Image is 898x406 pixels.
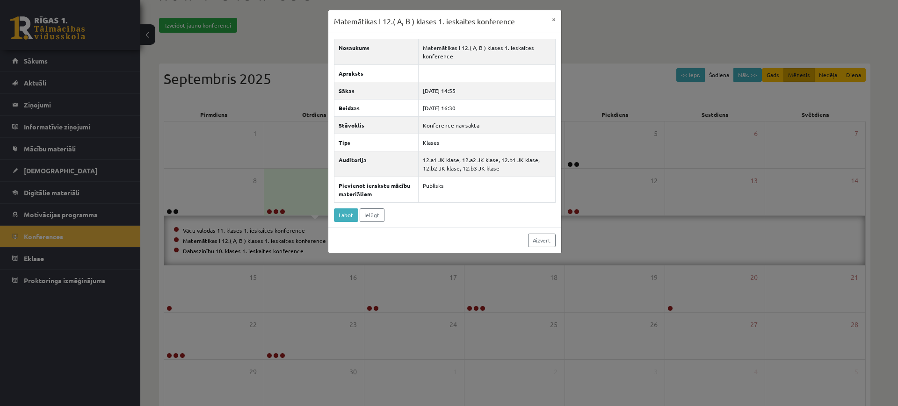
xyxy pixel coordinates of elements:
th: Beidzas [334,99,419,116]
td: 12.a1 JK klase, 12.a2 JK klase, 12.b1 JK klase, 12.b2 JK klase, 12.b3 JK klase [419,151,555,177]
th: Pievienot ierakstu mācību materiāliem [334,177,419,202]
a: Ielūgt [360,208,384,222]
td: Konference nav sākta [419,116,555,134]
th: Sākas [334,82,419,99]
th: Nosaukums [334,39,419,64]
h3: Matemātikas I 12.( A, B ) klases 1. ieskaites konference [334,16,515,27]
td: [DATE] 16:30 [419,99,555,116]
td: Matemātikas I 12.( A, B ) klases 1. ieskaites konference [419,39,555,64]
th: Apraksts [334,64,419,82]
th: Tips [334,134,419,151]
td: Publisks [419,177,555,202]
a: Labot [334,208,358,222]
th: Stāvoklis [334,116,419,134]
th: Auditorija [334,151,419,177]
td: Klases [419,134,555,151]
button: × [546,10,561,28]
td: [DATE] 14:55 [419,82,555,99]
a: Aizvērt [528,234,556,247]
